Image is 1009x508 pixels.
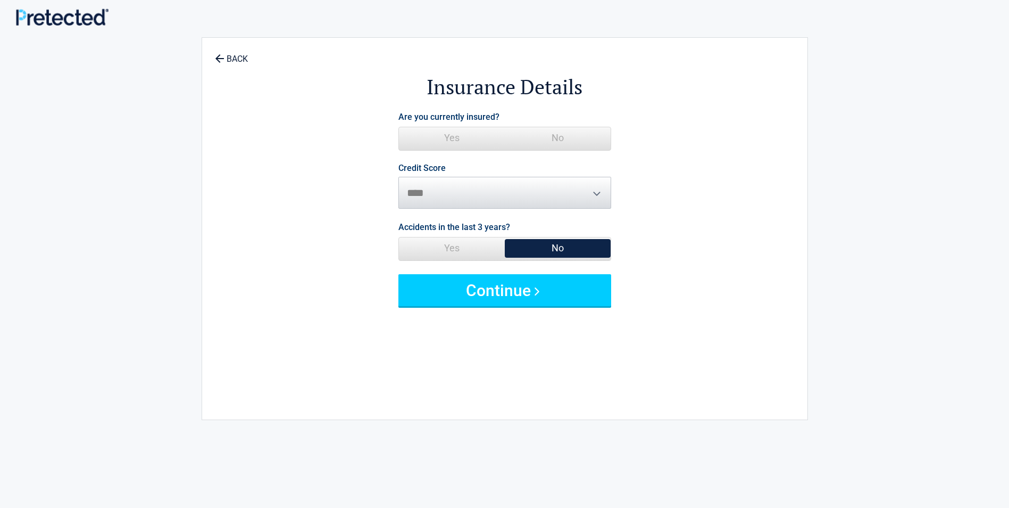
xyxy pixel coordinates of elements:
[261,73,749,101] h2: Insurance Details
[16,9,109,25] img: Main Logo
[399,127,505,149] span: Yes
[398,274,611,306] button: Continue
[505,237,611,259] span: No
[398,220,510,234] label: Accidents in the last 3 years?
[399,237,505,259] span: Yes
[398,110,499,124] label: Are you currently insured?
[398,164,446,173] label: Credit Score
[213,45,250,63] a: BACK
[505,127,611,149] span: No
